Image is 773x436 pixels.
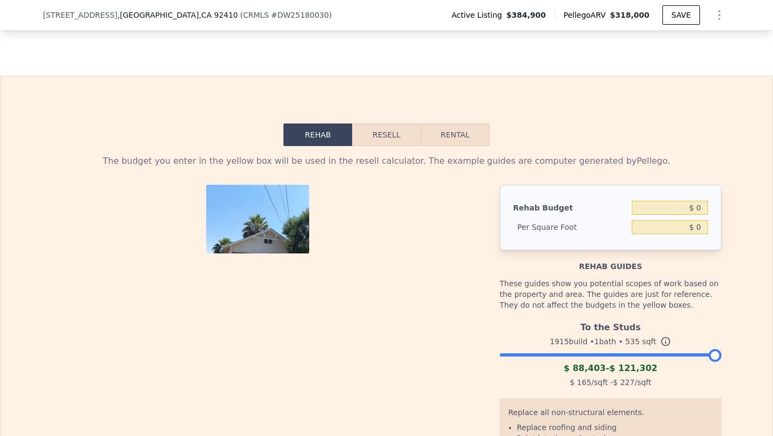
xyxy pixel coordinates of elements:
span: $ 88,403 [564,363,606,373]
div: ( ) [240,10,332,20]
span: $318,000 [610,11,650,19]
span: 535 [625,337,640,346]
span: [STREET_ADDRESS] [43,10,118,20]
div: 1915 build • 1 bath • sqft [500,334,721,349]
span: , [GEOGRAPHIC_DATA] [118,10,238,20]
span: $ 227 [613,378,635,387]
img: Property Photo 1 [206,185,309,322]
li: Replace roofing and siding [517,422,713,433]
span: Pellego ARV [564,10,610,20]
span: Active Listing [451,10,506,20]
div: Per Square Foot [513,217,628,237]
button: Show Options [709,4,730,26]
div: /sqft - /sqft [500,375,721,390]
div: Replace all non-structural elements. [508,407,713,422]
div: These guides show you potential scopes of work based on the property and area. The guides are jus... [500,272,721,317]
div: - [500,362,721,375]
span: # DW25180030 [271,11,329,19]
span: $ 165 [570,378,591,387]
div: Rehab guides [500,250,721,272]
span: $384,900 [506,10,546,20]
button: SAVE [662,5,700,25]
span: CRMLS [243,11,269,19]
div: Rehab Budget [513,198,628,217]
button: Resell [352,123,420,146]
div: To the Studs [500,317,721,334]
button: Rehab [283,123,352,146]
span: $ 121,302 [609,363,658,373]
div: The budget you enter in the yellow box will be used in the resell calculator. The example guides ... [52,155,721,168]
span: , CA 92410 [199,11,238,19]
button: Rental [421,123,490,146]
